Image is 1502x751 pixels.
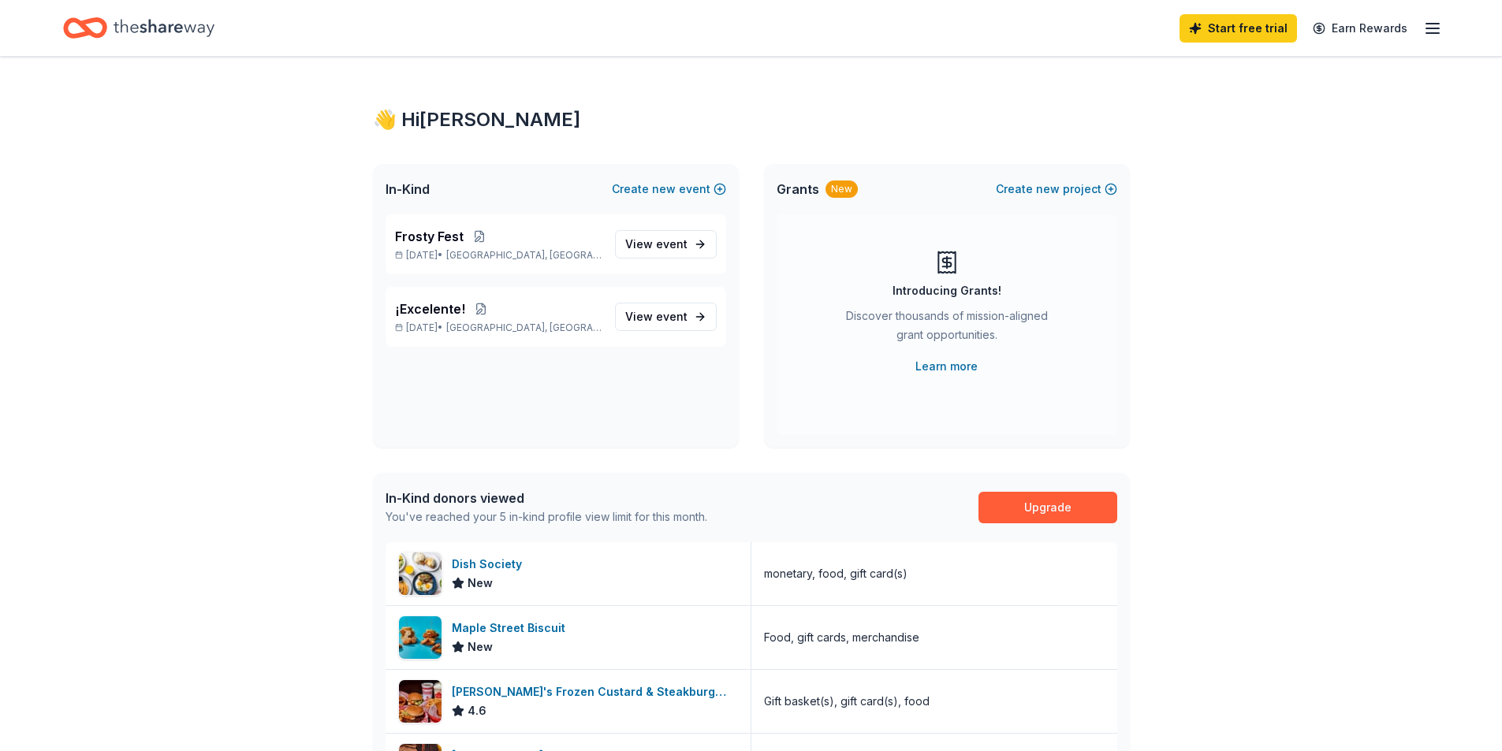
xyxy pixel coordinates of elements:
[764,564,908,583] div: monetary, food, gift card(s)
[625,307,688,326] span: View
[840,307,1054,351] div: Discover thousands of mission-aligned grant opportunities.
[978,492,1117,523] a: Upgrade
[656,310,688,323] span: event
[615,303,717,331] a: View event
[826,180,858,198] div: New
[764,628,919,647] div: Food, gift cards, merchandise
[399,616,442,659] img: Image for Maple Street Biscuit
[452,682,738,701] div: [PERSON_NAME]'s Frozen Custard & Steakburgers
[399,680,442,723] img: Image for Freddy's Frozen Custard & Steakburgers
[656,237,688,251] span: event
[395,299,465,318] span: ¡Excelente!
[452,555,528,574] div: Dish Society
[373,107,1130,132] div: 👋 Hi [PERSON_NAME]
[452,619,572,638] div: Maple Street Biscuit
[1036,180,1060,199] span: new
[777,180,819,199] span: Grants
[395,249,602,262] p: [DATE] •
[915,357,978,376] a: Learn more
[395,322,602,334] p: [DATE] •
[625,235,688,254] span: View
[395,227,464,246] span: Frosty Fest
[612,180,726,199] button: Createnewevent
[468,638,493,656] span: New
[446,322,602,334] span: [GEOGRAPHIC_DATA], [GEOGRAPHIC_DATA]
[386,180,430,199] span: In-Kind
[764,692,930,711] div: Gift basket(s), gift card(s), food
[1180,14,1297,43] a: Start free trial
[399,552,442,595] img: Image for Dish Society
[63,9,214,46] a: Home
[1303,14,1417,43] a: Earn Rewards
[468,701,486,720] span: 4.6
[996,180,1117,199] button: Createnewproject
[615,230,717,258] a: View event
[468,574,493,593] span: New
[386,489,707,507] div: In-Kind donors viewed
[652,180,676,199] span: new
[893,281,1001,300] div: Introducing Grants!
[446,249,602,262] span: [GEOGRAPHIC_DATA], [GEOGRAPHIC_DATA]
[386,507,707,526] div: You've reached your 5 in-kind profile view limit for this month.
